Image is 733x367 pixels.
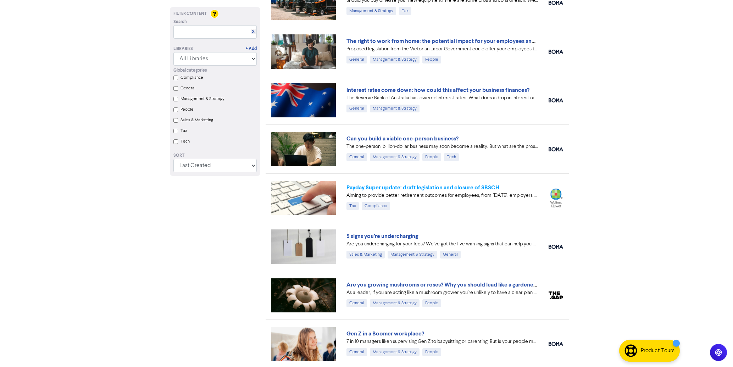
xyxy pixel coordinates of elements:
[252,29,255,34] a: X
[549,1,563,5] img: boma_accounting
[181,96,224,102] label: Management & Strategy
[181,128,187,134] label: Tax
[399,7,411,15] div: Tax
[444,153,459,161] div: Tech
[422,348,441,356] div: People
[346,7,396,15] div: Management & Strategy
[181,106,194,113] label: People
[422,153,441,161] div: People
[346,251,385,258] div: Sales & Marketing
[346,105,367,112] div: General
[362,202,390,210] div: Compliance
[173,46,193,52] div: Libraries
[549,342,563,346] img: boma
[549,245,563,249] img: boma_accounting
[370,299,420,307] div: Management & Strategy
[346,338,538,345] div: 7 in 10 managers liken supervising Gen Z to babysitting or parenting. But is your people manageme...
[346,202,359,210] div: Tax
[549,98,563,102] img: boma
[346,299,367,307] div: General
[370,105,420,112] div: Management & Strategy
[346,289,538,296] div: As a leader, if you are acting like a mushroom grower you’re unlikely to have a clear plan yourse...
[346,56,367,63] div: General
[549,188,563,207] img: wolters_kluwer
[173,11,257,17] div: Filter Content
[549,147,563,151] img: boma
[346,184,499,191] a: Payday Super update: draft legislation and closure of SBSCH
[370,56,420,63] div: Management & Strategy
[181,117,213,123] label: Sales & Marketing
[173,19,187,25] span: Search
[422,56,441,63] div: People
[346,233,418,240] a: 5 signs you’re undercharging
[346,38,558,45] a: The right to work from home: the potential impact for your employees and business
[346,192,538,199] div: Aiming to provide better retirement outcomes for employees, from 1 July 2026, employers will be r...
[181,138,190,145] label: Tech
[246,46,257,52] a: + Add
[173,67,257,74] div: Global categories
[346,94,538,102] div: The Reserve Bank of Australia has lowered interest rates. What does a drop in interest rates mean...
[346,87,529,94] a: Interest rates come down: how could this affect your business finances?
[346,330,424,337] a: Gen Z in a Boomer workplace?
[440,251,461,258] div: General
[346,281,570,288] a: Are you growing mushrooms or roses? Why you should lead like a gardener, not a grower
[346,135,459,142] a: Can you build a viable one-person business?
[346,143,538,150] div: The one-person, billion-dollar business may soon become a reality. But what are the pros and cons...
[173,152,257,159] div: Sort
[181,74,203,81] label: Compliance
[346,153,367,161] div: General
[370,348,420,356] div: Management & Strategy
[388,251,437,258] div: Management & Strategy
[181,85,195,91] label: General
[549,50,563,54] img: boma
[346,45,538,53] div: Proposed legislation from the Victorian Labor Government could offer your employees the right to ...
[698,333,733,367] iframe: Chat Widget
[346,240,538,248] div: Are you undercharging for your fees? We’ve got the five warning signs that can help you diagnose ...
[346,348,367,356] div: General
[422,299,441,307] div: People
[549,291,563,299] img: thegap
[370,153,420,161] div: Management & Strategy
